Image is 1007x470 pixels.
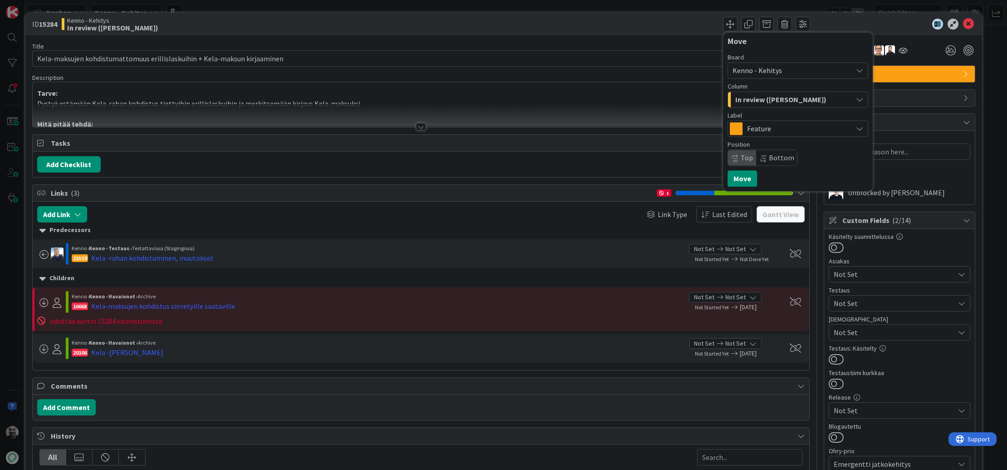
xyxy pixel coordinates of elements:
span: Not Set [694,339,714,348]
div: 16668 [72,302,88,310]
div: Testaustiimi kurkkaa [829,370,970,376]
div: 20106 [72,349,88,356]
span: [DATE] [740,349,780,358]
div: Ohry-prio [829,448,970,454]
div: Blogautettu [829,423,970,430]
b: In review ([PERSON_NAME]) [67,24,158,31]
input: Search... [697,449,802,465]
span: Not Set [725,244,746,254]
b: Kenno - Havainnot › [89,339,138,346]
span: ID [32,19,57,30]
div: Käsitelty suunnittelussa [829,233,970,240]
span: Support [19,1,41,12]
p: Pystyä estämään Kela-rahan kohdistus tiettyihin erillislaskuihin ja merkitsemään kirjaus Kela-mak... [37,99,805,109]
span: Not Set [725,292,746,302]
span: Kenno - Kehitys [733,66,782,75]
button: Add Checklist [37,156,101,173]
span: Not Set [834,269,954,280]
button: In review ([PERSON_NAME]) [728,91,868,108]
b: Kenno - Testaus › [89,245,132,252]
span: Not Started Yet [695,350,729,357]
span: Not Started Yet [695,304,729,311]
span: Feature [842,69,958,79]
span: Custom Fields [842,215,958,226]
div: Asiakas [829,258,970,264]
img: MT [829,185,843,200]
span: Kenno › [72,245,89,252]
div: 21519 [72,254,88,262]
span: ( 2/14 ) [892,216,911,225]
span: Links [51,188,652,198]
span: Not Set [834,298,954,309]
span: Description [32,74,64,82]
div: Kela -rahan kohdistuminen, muutokset [91,252,214,263]
div: 1 [657,189,671,197]
span: Not Done Yet [740,256,769,262]
span: Not Set [694,292,714,302]
span: Not Set [834,405,954,416]
div: Testaus [829,287,970,293]
button: Add Link [37,206,87,223]
span: Not Set [694,244,714,254]
span: ( 3 ) [71,188,79,198]
div: Release [829,394,970,401]
span: Board [728,54,744,60]
span: Archive [138,293,156,300]
img: PK [874,45,884,55]
span: [DATE] [740,302,780,312]
span: Tasks [51,138,793,148]
span: Top [741,153,753,162]
button: Move [728,170,757,187]
div: [DEMOGRAPHIC_DATA] [829,316,970,322]
span: Dates [842,93,958,104]
span: Label [728,112,742,119]
span: Kenno › [72,339,89,346]
div: Kela-maksujen kohdistus siirretyille saataville [91,301,235,312]
span: odottaa kortin 15284 valmistumista [50,317,162,326]
div: Predecessors [39,225,802,235]
input: type card name here... [32,50,810,67]
span: Kenno › [72,293,89,300]
div: Unblocked by [PERSON_NAME] [848,188,970,197]
span: Last Edited [712,209,747,220]
span: Bottom [769,153,794,162]
span: Testattavissa (Stagingissa) [132,245,195,252]
strong: Tarve: [37,89,58,98]
button: Last Edited [696,206,752,223]
span: Position [728,141,750,148]
span: Kenno - Kehitys [67,17,158,24]
span: Comments [51,381,793,391]
b: 15284 [39,20,57,29]
div: Move [728,37,868,46]
span: Archive [138,339,156,346]
span: Not Set [834,327,954,338]
span: Link Type [658,209,687,220]
div: Kela -[PERSON_NAME] [91,347,163,358]
button: Gantt View [757,206,805,223]
span: History [51,430,793,441]
b: Kenno - Havainnot › [89,293,138,300]
span: Feature [747,122,848,135]
span: In review ([PERSON_NAME]) [735,94,826,105]
label: Title [32,42,44,50]
span: Not Set [725,339,746,348]
img: TK [885,45,895,55]
div: All [40,450,66,465]
button: Add Comment [37,399,96,416]
span: Column [728,83,748,89]
div: Testaus: Käsitelty [829,345,970,351]
img: JJ [51,247,64,260]
div: Children [39,273,802,283]
span: Block [842,117,958,128]
span: Not Started Yet [695,256,729,262]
